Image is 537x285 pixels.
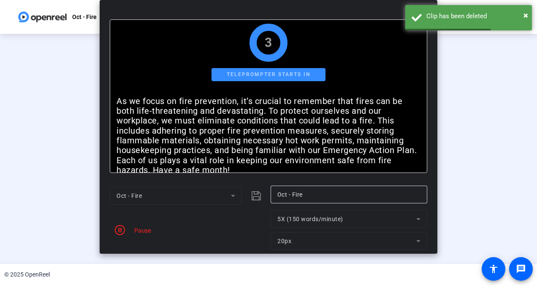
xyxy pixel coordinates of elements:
span: × [523,10,528,20]
input: Title [277,189,420,200]
div: Pause [130,226,151,235]
div: © 2025 OpenReel [4,270,50,279]
mat-icon: accessibility [488,264,499,274]
mat-icon: message [516,264,526,274]
div: 3 [265,38,272,48]
p: Oct - Fire [72,12,97,22]
p: As we focus on fire prevention, it’s crucial to remember that fires can be both life-threatening ... [117,96,420,175]
button: Close [523,9,528,22]
img: OpenReel logo [17,8,68,25]
div: Clip has been deleted [426,11,526,21]
div: Teleprompter starts in [212,68,325,81]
